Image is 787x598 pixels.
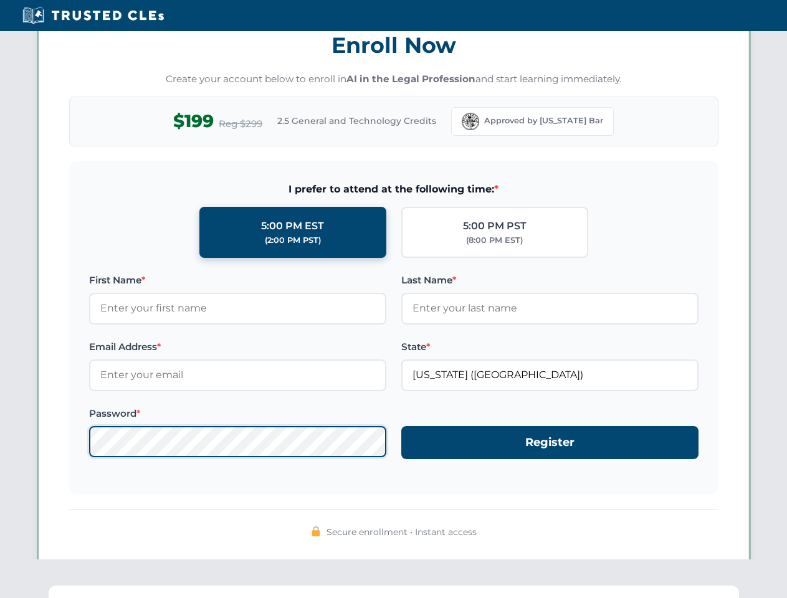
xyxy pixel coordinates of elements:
[327,525,477,539] span: Secure enrollment • Instant access
[484,115,603,127] span: Approved by [US_STATE] Bar
[173,107,214,135] span: $199
[466,234,523,247] div: (8:00 PM EST)
[463,218,527,234] div: 5:00 PM PST
[462,113,479,130] img: Florida Bar
[401,359,699,391] input: Florida (FL)
[19,6,168,25] img: Trusted CLEs
[401,426,699,459] button: Register
[265,234,321,247] div: (2:00 PM PST)
[401,273,699,288] label: Last Name
[69,72,718,87] p: Create your account below to enroll in and start learning immediately.
[401,339,699,354] label: State
[89,339,386,354] label: Email Address
[89,406,386,421] label: Password
[89,293,386,324] input: Enter your first name
[277,114,436,128] span: 2.5 General and Technology Credits
[311,526,321,536] img: 🔒
[219,116,262,131] span: Reg $299
[401,293,699,324] input: Enter your last name
[89,359,386,391] input: Enter your email
[346,73,475,85] strong: AI in the Legal Profession
[89,273,386,288] label: First Name
[89,181,699,197] span: I prefer to attend at the following time:
[261,218,324,234] div: 5:00 PM EST
[69,26,718,65] h3: Enroll Now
